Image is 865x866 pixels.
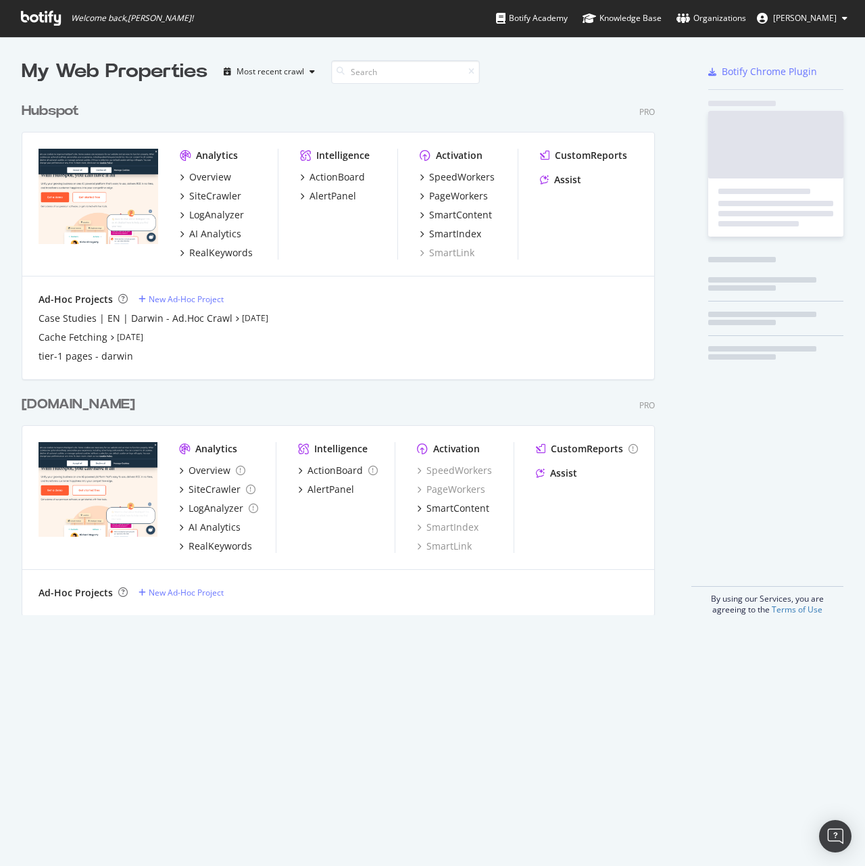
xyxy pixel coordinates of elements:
a: SmartIndex [417,521,478,534]
div: Ad-Hoc Projects [39,586,113,600]
img: hubspot-bulkdataexport.com [39,442,157,537]
div: LogAnalyzer [189,208,244,222]
div: AI Analytics [189,521,241,534]
a: Hubspot [22,101,84,121]
div: RealKeywords [189,539,252,553]
div: SpeedWorkers [429,170,495,184]
a: Case Studies | EN | Darwin - Ad.Hoc Crawl [39,312,232,325]
div: Organizations [676,11,746,25]
a: SiteCrawler [179,483,255,496]
div: Assist [554,173,581,187]
div: Ad-Hoc Projects [39,293,113,306]
div: Botify Academy [496,11,568,25]
div: LogAnalyzer [189,502,243,515]
a: SmartContent [420,208,492,222]
div: SmartContent [429,208,492,222]
a: AlertPanel [300,189,356,203]
div: Knowledge Base [583,11,662,25]
a: AI Analytics [180,227,241,241]
a: [DOMAIN_NAME] [22,395,141,414]
div: Botify Chrome Plugin [722,65,817,78]
div: Activation [433,442,480,456]
span: Welcome back, [PERSON_NAME] ! [71,13,193,24]
a: LogAnalyzer [180,208,244,222]
div: Pro [639,106,655,118]
span: Jessie Chen [773,12,837,24]
a: Cache Fetching [39,331,107,344]
div: AlertPanel [307,483,354,496]
div: New Ad-Hoc Project [149,587,224,598]
div: Open Intercom Messenger [819,820,851,852]
a: Terms of Use [772,604,822,615]
div: SmartIndex [429,227,481,241]
a: ActionBoard [298,464,378,477]
a: PageWorkers [417,483,485,496]
div: Activation [436,149,483,162]
a: SpeedWorkers [417,464,492,477]
div: CustomReports [555,149,627,162]
div: Analytics [195,442,237,456]
a: New Ad-Hoc Project [139,587,224,598]
a: SmartIndex [420,227,481,241]
button: Most recent crawl [218,61,320,82]
a: Assist [540,173,581,187]
a: Overview [179,464,245,477]
a: SmartLink [417,539,472,553]
div: PageWorkers [429,189,488,203]
div: CustomReports [551,442,623,456]
a: RealKeywords [179,539,252,553]
div: Pro [639,400,655,411]
a: LogAnalyzer [179,502,258,515]
div: By using our Services, you are agreeing to the [691,586,843,615]
img: hubspot.com [39,149,158,245]
a: Botify Chrome Plugin [708,65,817,78]
div: AI Analytics [189,227,241,241]
div: ActionBoard [310,170,365,184]
button: [PERSON_NAME] [746,7,858,29]
a: [DATE] [242,312,268,324]
a: CustomReports [536,442,638,456]
div: SmartContent [426,502,489,515]
div: Intelligence [316,149,370,162]
div: SiteCrawler [189,189,241,203]
input: Search [331,60,480,84]
a: tier-1 pages - darwin [39,350,133,363]
a: Overview [180,170,231,184]
div: Most recent crawl [237,68,304,76]
div: ActionBoard [307,464,363,477]
div: Assist [550,466,577,480]
a: SiteCrawler [180,189,241,203]
a: ActionBoard [300,170,365,184]
div: AlertPanel [310,189,356,203]
div: Overview [189,170,231,184]
a: [DATE] [117,331,143,343]
div: Hubspot [22,101,79,121]
a: SmartContent [417,502,489,515]
div: SiteCrawler [189,483,241,496]
a: New Ad-Hoc Project [139,293,224,305]
div: RealKeywords [189,246,253,260]
a: RealKeywords [180,246,253,260]
div: [DOMAIN_NAME] [22,395,135,414]
a: AlertPanel [298,483,354,496]
a: AI Analytics [179,521,241,534]
div: grid [22,85,666,615]
a: SmartLink [420,246,474,260]
div: Analytics [196,149,238,162]
div: My Web Properties [22,58,207,85]
a: CustomReports [540,149,627,162]
a: SpeedWorkers [420,170,495,184]
div: New Ad-Hoc Project [149,293,224,305]
a: Assist [536,466,577,480]
div: Overview [189,464,230,477]
div: Intelligence [314,442,368,456]
a: PageWorkers [420,189,488,203]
